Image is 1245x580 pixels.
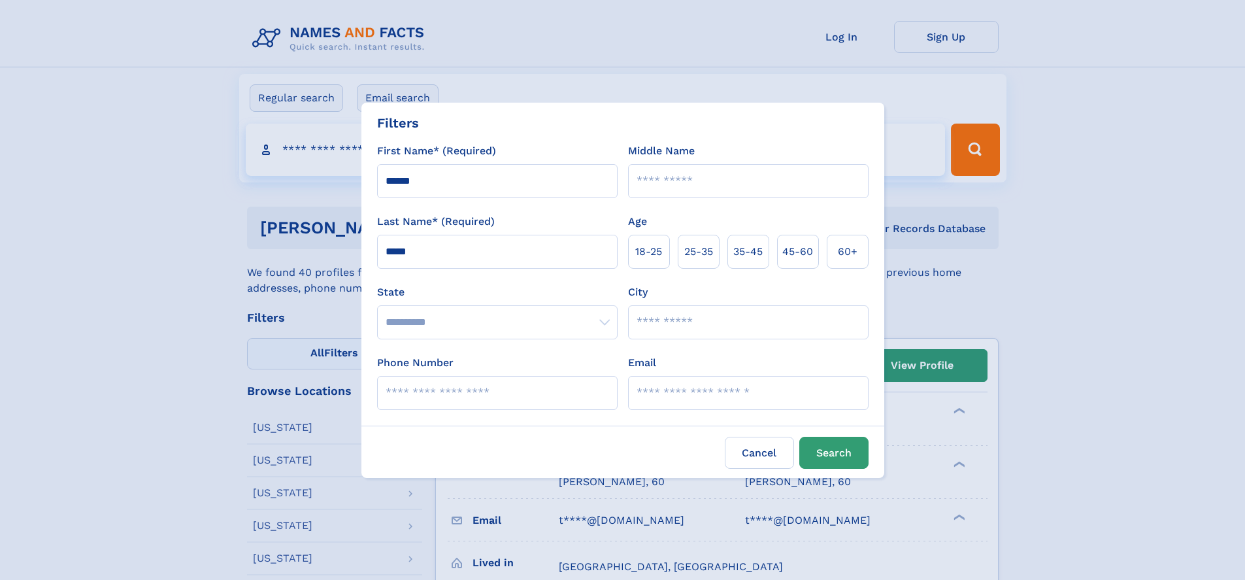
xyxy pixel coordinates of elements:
[377,214,495,230] label: Last Name* (Required)
[628,143,695,159] label: Middle Name
[684,244,713,260] span: 25‑35
[377,355,454,371] label: Phone Number
[377,143,496,159] label: First Name* (Required)
[635,244,662,260] span: 18‑25
[725,437,794,469] label: Cancel
[628,355,656,371] label: Email
[838,244,857,260] span: 60+
[377,284,618,300] label: State
[782,244,813,260] span: 45‑60
[628,284,648,300] label: City
[733,244,763,260] span: 35‑45
[628,214,647,230] label: Age
[377,113,419,133] div: Filters
[799,437,869,469] button: Search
